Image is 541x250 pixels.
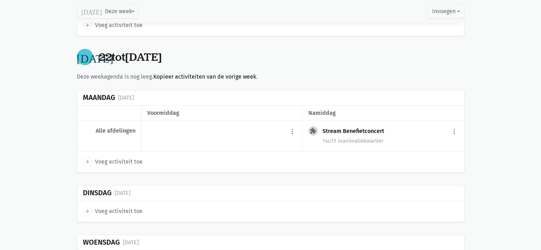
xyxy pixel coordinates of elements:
[147,108,297,118] div: voormiddag
[83,127,136,134] div: Alle afdelingen
[338,138,383,144] span: animatiekwartier
[83,238,120,246] div: Woensdag
[95,207,143,216] span: Voeg activiteit toe
[77,51,113,63] i: [DATE]
[338,138,343,144] span: in
[83,157,143,166] a: add Voeg activiteit toe
[118,93,134,102] div: [DATE]
[83,94,115,102] div: Maandag
[323,138,336,144] span: 14u15
[77,72,465,81] div: Deze weekagenda is nog leeg. .
[99,49,112,64] span: 22
[83,207,143,216] a: add Voeg activiteit toe
[81,8,102,15] i: [DATE]
[153,73,256,80] a: Kopieer activiteiten van de vorige week
[83,21,143,30] a: add Voeg activiteit toe
[84,22,91,28] i: add
[123,238,139,247] div: [DATE]
[308,108,458,118] div: namiddag
[95,21,143,30] span: Voeg activiteit toe
[115,188,131,198] div: [DATE]
[427,4,464,18] button: Invoegen
[125,49,162,64] span: [DATE]
[77,4,138,18] button: Deze week
[83,189,112,197] div: Dinsdag
[84,159,91,165] i: add
[84,208,91,214] i: add
[95,157,143,166] span: Voeg activiteit toe
[323,128,390,135] div: Stream Benefietconcert
[310,128,316,134] i: extension
[99,50,162,64] div: tot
